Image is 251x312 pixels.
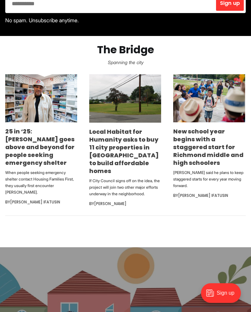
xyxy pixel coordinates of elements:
a: [PERSON_NAME] Ifatusin [178,193,228,198]
div: By [5,198,77,206]
img: New school year begins with a staggered start for Richmond middle and high schoolers [173,74,245,122]
img: 25 in ‘25: Rodney Hopkins goes above and beyond for people seeking emergency shelter [5,74,77,122]
a: [PERSON_NAME] [94,201,126,206]
div: By [89,200,161,208]
img: Local Habitat for Humanity asks to buy 11 city properties in Northside to build affordable homes [89,74,161,123]
a: New school year begins with a staggered start for Richmond middle and high schoolers [173,127,243,167]
iframe: portal-trigger [195,280,251,312]
div: By [173,192,245,199]
span: Sign up [220,1,240,6]
p: Spanning the city [5,59,246,66]
p: [PERSON_NAME] said he plans to keep staggered starts for every year moving forward. [173,169,245,189]
p: If City Council signs off on the idea, the project will join two other major efforts underway in ... [89,178,161,197]
a: Local Habitat for Humanity asks to buy 11 city properties in [GEOGRAPHIC_DATA] to build affordabl... [89,128,159,175]
span: No spam. Unsubscribe anytime. [5,17,79,24]
a: [PERSON_NAME] Ifatusin [10,199,60,205]
h2: The Bridge [5,44,246,56]
a: 25 in ‘25: [PERSON_NAME] goes above and beyond for people seeking emergency shelter [5,127,75,167]
p: When people seeking emergency shelter contact Housing Families First, they usually first encounte... [5,169,77,196]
